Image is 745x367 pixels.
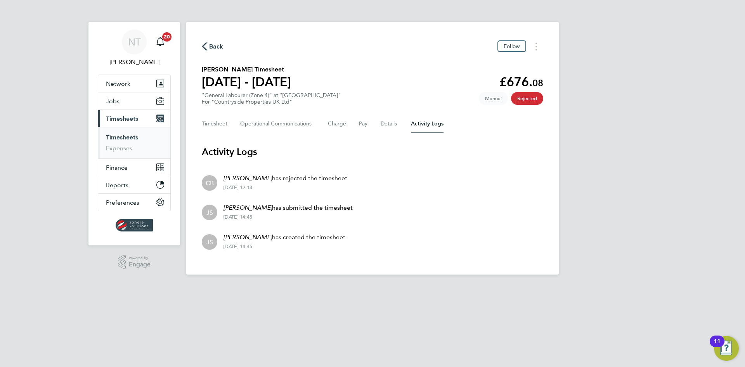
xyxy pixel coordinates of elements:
[359,115,368,133] button: Pay
[129,255,151,261] span: Powered by
[497,40,526,52] button: Follow
[223,184,347,191] div: [DATE] 12:13
[209,42,223,51] span: Back
[223,214,353,220] div: [DATE] 14:45
[223,174,347,183] p: has rejected the timesheet
[223,233,272,241] em: [PERSON_NAME]
[98,92,170,110] button: Jobs
[206,179,214,187] span: CB
[206,208,213,217] span: JS
[202,65,291,74] h2: [PERSON_NAME] Timesheet
[504,43,520,50] span: Follow
[98,30,171,67] a: NT[PERSON_NAME]
[98,57,171,67] span: Nathan Taylor
[118,255,151,270] a: Powered byEngage
[381,115,398,133] button: Details
[106,181,128,189] span: Reports
[202,205,217,220] div: Jack Spencer
[499,75,543,89] app-decimal: £676.
[128,37,141,47] span: NT
[240,115,315,133] button: Operational Communications
[202,115,228,133] button: Timesheet
[98,219,171,231] a: Go to home page
[223,204,272,211] em: [PERSON_NAME]
[106,80,130,87] span: Network
[106,144,132,152] a: Expenses
[206,238,213,246] span: JS
[106,97,120,105] span: Jobs
[529,40,543,52] button: Timesheets Menu
[162,32,172,42] span: 20
[106,164,128,171] span: Finance
[116,219,153,231] img: spheresolutions-logo-retina.png
[223,233,345,242] p: has created the timesheet
[98,110,170,127] button: Timesheets
[202,146,543,158] h3: Activity Logs
[129,261,151,268] span: Engage
[202,234,217,250] div: Jack Spencer
[98,127,170,158] div: Timesheets
[202,175,217,191] div: Craig Ballinger
[98,159,170,176] button: Finance
[532,77,543,89] span: 08
[223,244,345,250] div: [DATE] 14:45
[223,203,353,212] p: has submitted the timesheet
[328,115,347,133] button: Charge
[714,336,739,361] button: Open Resource Center, 11 new notifications
[202,99,341,105] div: For "Countryside Properties UK Ltd"
[98,194,170,211] button: Preferences
[106,199,139,206] span: Preferences
[202,92,341,105] div: "General Labourer (Zone 4)" at "[GEOGRAPHIC_DATA]"
[106,134,138,141] a: Timesheets
[106,115,138,122] span: Timesheets
[202,74,291,90] h1: [DATE] - [DATE]
[714,341,721,351] div: 11
[98,176,170,193] button: Reports
[98,75,170,92] button: Network
[152,30,168,54] a: 20
[411,115,444,133] button: Activity Logs
[511,92,543,105] span: This timesheet has been rejected.
[223,174,272,182] em: [PERSON_NAME]
[202,42,223,51] button: Back
[88,22,180,245] nav: Main navigation
[479,92,508,105] span: This timesheet was manually created.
